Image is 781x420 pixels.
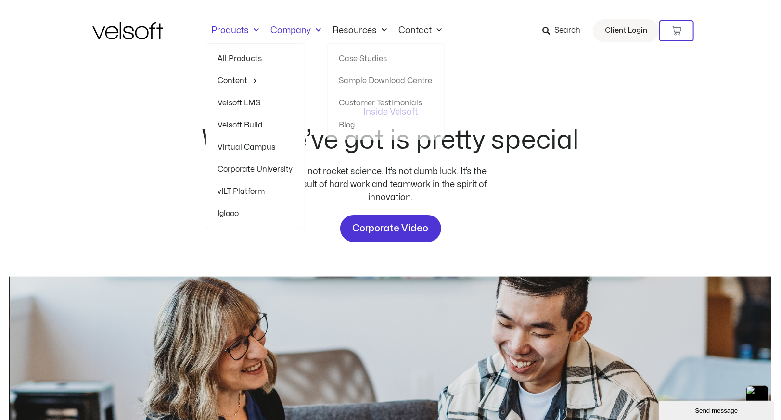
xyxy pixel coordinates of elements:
[339,92,433,114] a: Customer Testimonials
[339,70,433,92] a: Sample Download Centre
[218,158,293,180] a: Corporate University
[327,43,445,140] ul: ResourcesMenu Toggle
[218,92,293,114] a: Velsoft LMS
[218,114,293,136] a: Velsoft Build
[605,25,647,37] span: Client Login
[92,22,163,39] img: Velsoft Training Materials
[339,114,433,136] a: Blog
[393,25,448,36] a: ContactMenu Toggle
[218,203,293,225] a: Iglooo
[206,43,305,229] ul: ProductsMenu Toggle
[202,127,579,153] h2: What we’ve got is pretty special
[340,215,441,242] a: Corporate Video
[554,25,580,37] span: Search
[206,25,265,36] a: ProductsMenu Toggle
[327,25,393,36] a: ResourcesMenu Toggle
[218,48,293,70] a: All Products
[265,25,327,36] a: CompanyMenu Toggle
[593,19,659,42] a: Client Login
[218,136,293,158] a: Virtual Campus
[206,25,448,36] nav: Menu
[659,399,776,420] iframe: chat widget
[218,180,293,203] a: vILT Platform
[290,165,492,204] div: It’s not rocket science. It’s not dumb luck. It’s the result of hard work and teamwork in the spi...
[542,23,587,39] a: Search
[218,70,293,92] a: ContentMenu Toggle
[339,48,433,70] a: Case Studies
[353,221,429,236] span: Corporate Video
